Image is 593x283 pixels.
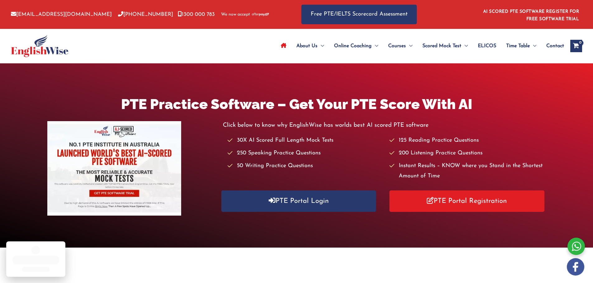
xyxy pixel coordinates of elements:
li: 50 Writing Practice Questions [228,161,384,171]
li: 125 Reading Practice Questions [389,135,545,146]
a: View Shopping Cart, empty [570,40,582,52]
img: Afterpay-Logo [252,13,269,16]
a: Online CoachingMenu Toggle [329,35,383,57]
a: Scored Mock TestMenu Toggle [417,35,473,57]
span: Courses [388,35,406,57]
li: Instant Results – KNOW where you Stand in the Shortest Amount of Time [389,161,545,182]
img: pte-institute-main [47,121,181,216]
span: Menu Toggle [530,35,536,57]
a: Time TableMenu Toggle [501,35,541,57]
span: Menu Toggle [318,35,324,57]
li: 30X AI Scored Full Length Mock Tests [228,135,384,146]
a: [PHONE_NUMBER] [118,12,173,17]
li: 250 Speaking Practice Questions [228,148,384,158]
a: PTE Portal Registration [389,190,544,212]
a: Free PTE/IELTS Scorecard Assessment [301,5,417,24]
span: Scored Mock Test [422,35,461,57]
a: ELICOS [473,35,501,57]
span: Time Table [506,35,530,57]
span: Menu Toggle [461,35,468,57]
a: About UsMenu Toggle [291,35,329,57]
span: We now accept [221,11,250,18]
a: AI SCORED PTE SOFTWARE REGISTER FOR FREE SOFTWARE TRIAL [483,9,579,21]
a: [EMAIL_ADDRESS][DOMAIN_NAME] [11,12,112,17]
span: Menu Toggle [406,35,412,57]
span: Menu Toggle [372,35,378,57]
img: cropped-ew-logo [11,35,68,57]
a: PTE Portal Login [221,190,376,212]
span: About Us [296,35,318,57]
p: Click below to know why EnglishWise has worlds best AI scored PTE software [223,120,546,130]
span: Contact [546,35,564,57]
a: Contact [541,35,564,57]
aside: Header Widget 1 [479,4,582,25]
span: ELICOS [478,35,496,57]
nav: Site Navigation: Main Menu [276,35,564,57]
li: 200 Listening Practice Questions [389,148,545,158]
span: Online Coaching [334,35,372,57]
a: CoursesMenu Toggle [383,35,417,57]
a: 1300 000 783 [178,12,215,17]
h1: PTE Practice Software – Get Your PTE Score With AI [47,94,545,114]
img: white-facebook.png [567,258,584,276]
